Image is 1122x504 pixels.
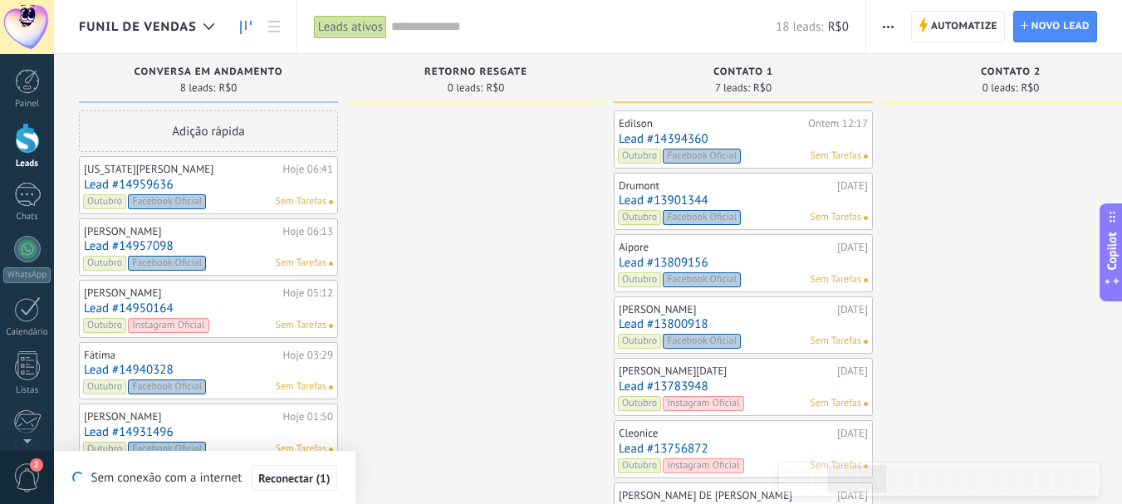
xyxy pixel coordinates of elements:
span: Novo lead [1031,12,1090,42]
div: [PERSON_NAME] [84,225,279,238]
button: Mais [876,11,900,42]
span: Facebook Oficial [128,194,206,209]
span: R$0 [828,19,849,35]
a: Leads [232,11,260,43]
div: Leads [3,159,51,169]
span: Facebook Oficial [663,272,741,287]
div: Hoje 06:13 [283,225,333,238]
span: Nenhuma tarefa atribuída [864,402,868,406]
div: RETORNO RESGATE [355,66,597,81]
a: Lead #13800918 [619,317,868,331]
span: Instagram Oficial [663,396,743,411]
span: 8 leads: [180,83,216,93]
div: Edilson [619,117,804,130]
a: Lead #14957098 [84,239,333,253]
span: Outubro [618,149,661,164]
div: [DATE] [837,365,868,378]
button: Reconectar (1) [252,465,336,492]
span: Nenhuma tarefa atribuída [329,385,333,389]
span: Sem Tarefas [276,194,326,209]
a: Lead #14940328 [84,363,333,377]
span: Facebook Oficial [663,210,741,225]
span: Nenhuma tarefa atribuída [329,200,333,204]
span: Facebook Oficial [128,379,206,394]
div: Chats [3,212,51,223]
span: Reconectar (1) [258,472,330,484]
div: [DATE] [837,241,868,254]
span: Instagram Oficial [128,318,208,333]
span: Sem Tarefas [811,334,861,349]
a: Novo lead [1013,11,1097,42]
span: Outubro [83,379,126,394]
span: 2 [30,458,43,472]
span: Facebook Oficial [128,442,206,457]
span: 0 leads: [982,83,1018,93]
span: Outubro [618,458,661,473]
span: Nenhuma tarefa atribuída [864,216,868,220]
div: [DATE] [837,427,868,440]
div: [PERSON_NAME][DATE] [619,365,833,378]
span: Sem Tarefas [811,458,861,473]
div: Cleonice [619,427,833,440]
div: [DATE] [837,179,868,193]
div: Hoje 03:29 [283,349,333,362]
span: RETORNO RESGATE [424,66,527,78]
span: Outubro [618,334,661,349]
a: Lead #14950164 [84,301,333,316]
span: Outubro [618,210,661,225]
span: Outubro [618,272,661,287]
span: Outubro [83,442,126,457]
span: Sem Tarefas [276,256,326,271]
span: CONVERSA EM ANDAMENTO [135,66,283,78]
span: Nenhuma tarefa atribuída [329,262,333,266]
span: Outubro [83,256,126,271]
span: Instagram Oficial [663,458,743,473]
div: Hoje 06:41 [283,163,333,176]
span: 7 leads: [715,83,750,93]
span: R$0 [753,83,772,93]
span: Sem Tarefas [811,272,861,287]
span: Nenhuma tarefa atribuída [864,278,868,282]
div: Painel [3,99,51,110]
a: Automatize [911,11,1005,42]
span: Funil de vendas [79,19,197,35]
span: Automatize [931,12,997,42]
span: CONTATO 2 [981,66,1041,78]
a: Lead #13783948 [619,379,868,394]
span: Nenhuma tarefa atribuída [864,154,868,159]
span: Facebook Oficial [128,256,206,271]
span: CONTATO 1 [713,66,773,78]
div: WhatsApp [3,267,51,283]
div: Ontem 12:17 [808,117,868,130]
div: Hoje 05:12 [283,286,333,300]
div: CONTATO 1 [622,66,865,81]
a: Lista [260,11,288,43]
span: Outubro [618,396,661,411]
a: Lead #13901344 [619,193,868,208]
span: Outubro [83,318,126,333]
span: 0 leads: [448,83,483,93]
span: Facebook Oficial [663,334,741,349]
span: Sem Tarefas [276,379,326,394]
a: Lead #13756872 [619,442,868,456]
span: Nenhuma tarefa atribuída [329,324,333,328]
div: Fátima [84,349,279,362]
span: R$0 [1021,83,1039,93]
span: Nenhuma tarefa atribuída [329,448,333,452]
div: Aipore [619,241,833,254]
a: Lead #13809156 [619,256,868,270]
span: Sem Tarefas [276,442,326,457]
div: Sem conexão com a internet [72,464,336,492]
div: [PERSON_NAME] [619,303,833,316]
div: Leads ativos [314,15,387,39]
div: [PERSON_NAME] [84,410,279,423]
div: [PERSON_NAME] DE [PERSON_NAME] [619,489,833,502]
span: Copilot [1104,232,1120,270]
span: R$0 [218,83,237,93]
div: CONVERSA EM ANDAMENTO [87,66,330,81]
div: Drumont [619,179,833,193]
div: Listas [3,385,51,396]
div: [DATE] [837,303,868,316]
div: [PERSON_NAME] [84,286,279,300]
div: [US_STATE][PERSON_NAME] [84,163,279,176]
